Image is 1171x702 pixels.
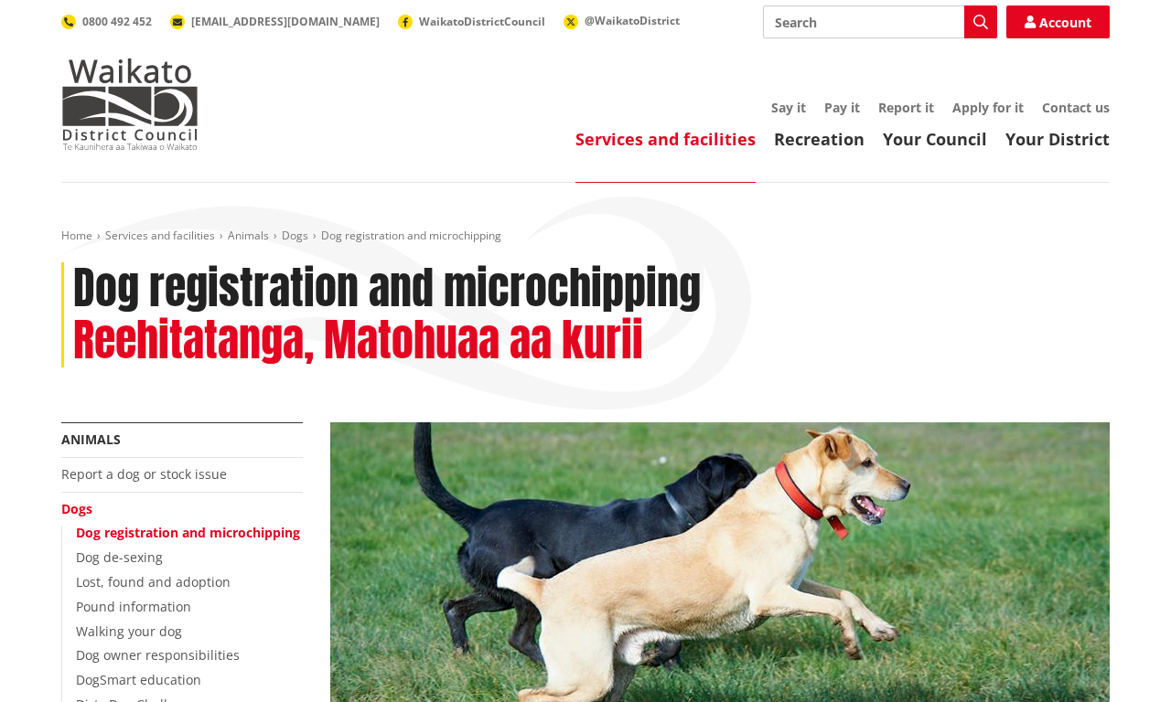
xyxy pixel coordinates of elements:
[61,228,92,243] a: Home
[282,228,308,243] a: Dogs
[76,622,182,640] a: Walking your dog
[76,573,231,590] a: Lost, found and adoption
[771,99,806,116] a: Say it
[878,99,934,116] a: Report it
[61,465,227,483] a: Report a dog or stock issue
[76,646,240,664] a: Dog owner responsibilities
[73,262,701,315] h1: Dog registration and microchipping
[1005,128,1110,150] a: Your District
[61,14,152,29] a: 0800 492 452
[1006,5,1110,38] a: Account
[61,500,92,517] a: Dogs
[76,671,201,688] a: DogSmart education
[419,14,545,29] span: WaikatoDistrictCouncil
[61,431,121,448] a: Animals
[73,314,643,367] h2: Reehitatanga, Matohuaa aa kurii
[883,128,987,150] a: Your Council
[585,13,680,28] span: @WaikatoDistrict
[105,228,215,243] a: Services and facilities
[321,228,501,243] span: Dog registration and microchipping
[774,128,865,150] a: Recreation
[398,14,545,29] a: WaikatoDistrictCouncil
[564,13,680,28] a: @WaikatoDistrict
[191,14,380,29] span: [EMAIL_ADDRESS][DOMAIN_NAME]
[61,58,199,150] img: Waikato District Council - Te Kaunihera aa Takiwaa o Waikato
[76,548,163,566] a: Dog de-sexing
[952,99,1024,116] a: Apply for it
[76,598,191,615] a: Pound information
[763,5,997,38] input: Search input
[170,14,380,29] a: [EMAIL_ADDRESS][DOMAIN_NAME]
[228,228,269,243] a: Animals
[1042,99,1110,116] a: Contact us
[82,14,152,29] span: 0800 492 452
[61,229,1110,244] nav: breadcrumb
[575,128,756,150] a: Services and facilities
[76,524,300,541] a: Dog registration and microchipping
[824,99,860,116] a: Pay it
